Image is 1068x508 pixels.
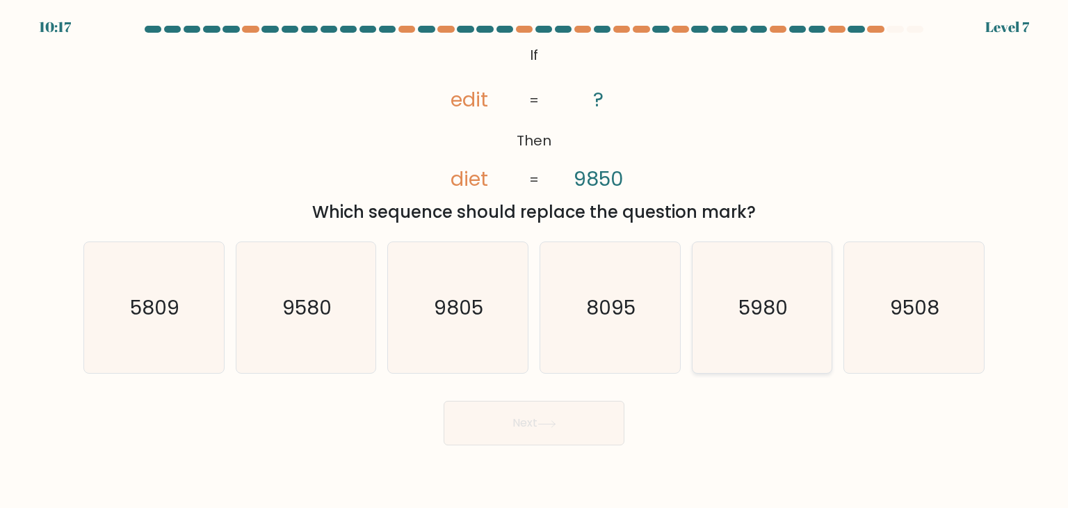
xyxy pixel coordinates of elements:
[451,165,489,193] tspan: diet
[92,200,976,225] div: Which sequence should replace the question mark?
[444,401,624,445] button: Next
[891,294,940,322] text: 9508
[529,90,539,110] tspan: =
[131,294,180,322] text: 5809
[517,131,551,150] tspan: Then
[410,42,658,194] svg: @import url('[URL][DOMAIN_NAME]);
[39,17,71,38] div: 10:17
[738,294,788,322] text: 5980
[451,86,489,113] tspan: edit
[282,294,332,322] text: 9580
[985,17,1029,38] div: Level 7
[435,294,484,322] text: 9805
[574,165,623,193] tspan: 9850
[587,294,636,322] text: 8095
[593,86,604,113] tspan: ?
[530,45,538,65] tspan: If
[529,170,539,189] tspan: =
